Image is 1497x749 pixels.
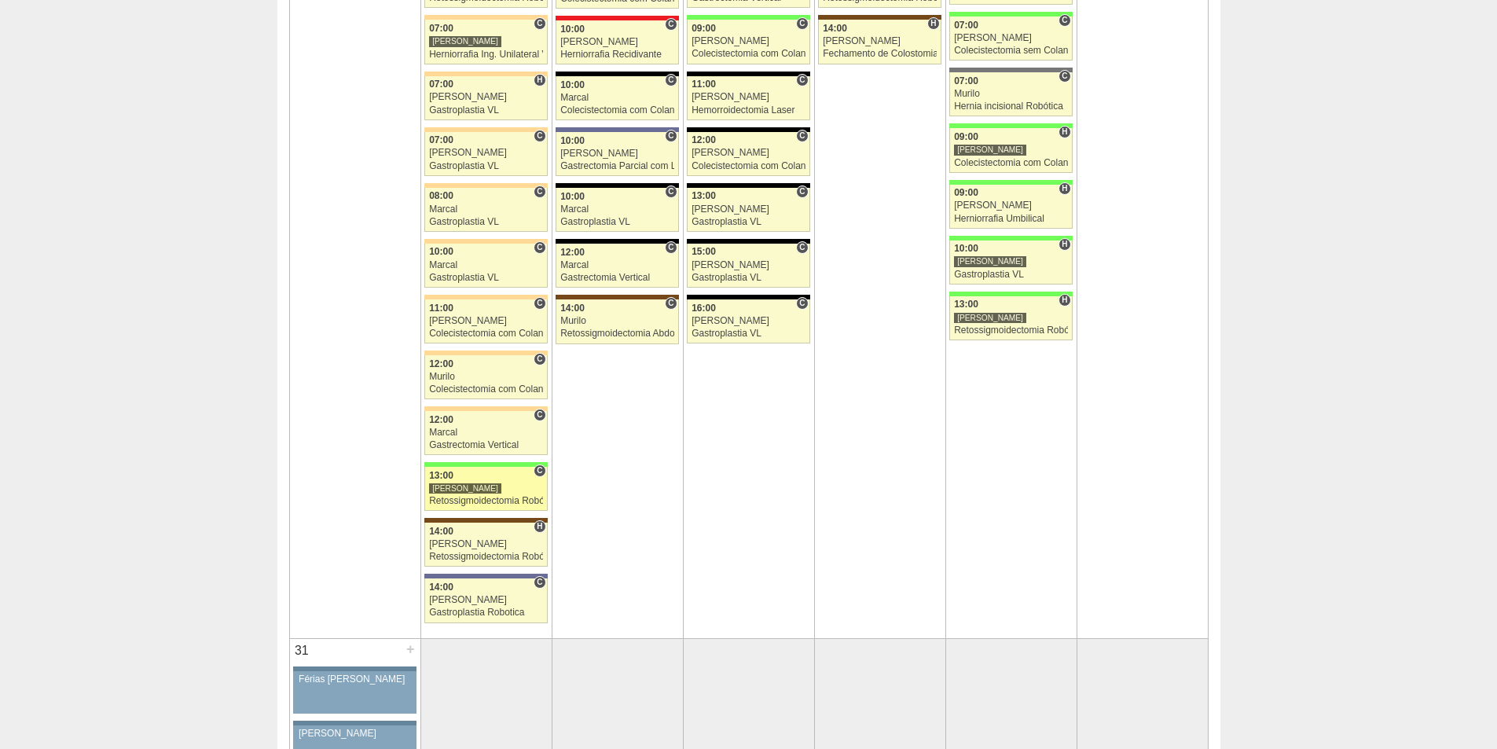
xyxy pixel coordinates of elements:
div: [PERSON_NAME] [692,316,805,326]
div: Key: Santa Joana [818,15,941,20]
span: Consultório [665,74,677,86]
div: Key: Blanc [687,127,809,132]
div: Gastroplastia VL [429,217,543,227]
a: C 10:00 Marcal Gastroplastia VL [556,188,678,232]
span: 13:00 [954,299,978,310]
div: [PERSON_NAME] [692,148,805,158]
div: Key: Blanc [556,72,678,76]
div: Key: Blanc [687,183,809,188]
span: Consultório [534,130,545,142]
div: [PERSON_NAME] [429,92,543,102]
div: Gastrectomia Parcial com Linfadenectomia [560,161,674,171]
div: Key: Blanc [556,239,678,244]
a: C 13:00 [PERSON_NAME] Retossigmoidectomia Robótica [424,467,547,511]
div: Gastrectomia Vertical [429,440,543,450]
span: 12:00 [429,358,453,369]
div: [PERSON_NAME] [299,729,411,739]
span: 10:00 [560,79,585,90]
span: 07:00 [954,75,978,86]
div: Marcal [560,204,674,215]
span: Hospital [1059,294,1070,307]
span: 09:00 [692,23,716,34]
span: 10:00 [954,243,978,254]
div: [PERSON_NAME] [429,483,501,494]
span: 07:00 [429,23,453,34]
div: Key: Bartira [424,183,547,188]
div: [PERSON_NAME] [429,35,501,47]
div: Colecistectomia com Colangiografia VL [692,49,805,59]
div: Gastroplastia VL [692,217,805,227]
div: Key: Blanc [687,72,809,76]
a: H 10:00 [PERSON_NAME] Gastroplastia VL [949,240,1072,285]
div: + [404,639,417,659]
div: Herniorrafia Recidivante [560,50,674,60]
a: C 15:00 [PERSON_NAME] Gastroplastia VL [687,244,809,288]
div: Key: Bartira [424,127,547,132]
div: Marcal [560,93,674,103]
a: C 13:00 [PERSON_NAME] Gastroplastia VL [687,188,809,232]
div: Key: Brasil [949,292,1072,296]
span: Consultório [796,130,808,142]
span: Consultório [665,185,677,198]
span: Hospital [1059,238,1070,251]
a: C 10:00 [PERSON_NAME] Gastrectomia Parcial com Linfadenectomia [556,132,678,176]
div: Gastroplastia VL [692,329,805,339]
span: 07:00 [429,134,453,145]
div: 31 [290,639,314,663]
span: 10:00 [560,191,585,202]
div: Key: Bartira [424,15,547,20]
div: Gastroplastia VL [429,105,543,116]
span: Hospital [534,520,545,533]
a: C 11:00 [PERSON_NAME] Hemorroidectomia Laser [687,76,809,120]
div: Gastroplastia VL [954,270,1068,280]
div: Key: Bartira [424,239,547,244]
span: 13:00 [692,190,716,201]
div: Fechamento de Colostomia ou Enterostomia [823,49,937,59]
span: 10:00 [429,246,453,257]
div: Key: Santa Joana [556,295,678,299]
div: [PERSON_NAME] [692,36,805,46]
div: Gastroplastia VL [429,273,543,283]
span: 08:00 [429,190,453,201]
div: Férias [PERSON_NAME] [299,674,411,685]
div: Murilo [954,89,1068,99]
div: Key: Blanc [687,295,809,299]
span: 14:00 [429,526,453,537]
span: Consultório [534,17,545,30]
div: Key: Brasil [949,12,1072,17]
a: C 12:00 Murilo Colecistectomia com Colangiografia VL [424,355,547,399]
span: Consultório [534,353,545,365]
span: 09:00 [954,187,978,198]
a: Férias [PERSON_NAME] [293,671,416,714]
div: Gastrectomia Vertical [560,273,674,283]
span: 10:00 [560,135,585,146]
span: Consultório [665,241,677,254]
div: [PERSON_NAME] [692,260,805,270]
div: Key: Blanc [687,239,809,244]
div: Herniorrafia Ing. Unilateral VL [429,50,543,60]
div: Gastroplastia VL [692,273,805,283]
span: Consultório [796,74,808,86]
div: Hemorroidectomia Laser [692,105,805,116]
div: Key: Bartira [424,72,547,76]
div: Key: Vila Nova Star [424,574,547,578]
div: Retossigmoidectomia Robótica [429,552,543,562]
span: Consultório [1059,70,1070,83]
a: H 14:00 [PERSON_NAME] Fechamento de Colostomia ou Enterostomia [818,20,941,64]
span: Consultório [796,297,808,310]
div: Retossigmoidectomia Abdominal VL [560,329,674,339]
div: [PERSON_NAME] [429,148,543,158]
span: 12:00 [429,414,453,425]
div: Key: Aviso [293,666,416,671]
a: H 09:00 [PERSON_NAME] Colecistectomia com Colangiografia VL [949,128,1072,172]
a: C 16:00 [PERSON_NAME] Gastroplastia VL [687,299,809,343]
span: 14:00 [560,303,585,314]
span: Hospital [1059,182,1070,195]
a: C 07:00 [PERSON_NAME] Colecistectomia sem Colangiografia VL [949,17,1072,61]
span: 07:00 [429,79,453,90]
div: [PERSON_NAME] [560,37,674,47]
span: 10:00 [560,24,585,35]
div: Gastroplastia VL [560,217,674,227]
div: Retossigmoidectomia Robótica [954,325,1068,336]
a: C 12:00 [PERSON_NAME] Colecistectomia com Colangiografia VL [687,132,809,176]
